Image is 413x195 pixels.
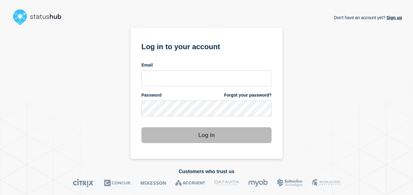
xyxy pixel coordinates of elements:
[277,179,303,187] img: Bottomline logo
[141,127,272,143] button: Log in
[141,62,153,68] span: Email
[104,179,131,187] img: Concur logo
[141,70,272,86] input: email input
[11,169,402,174] h2: Customers who trust us
[248,179,268,187] img: myob logo
[175,179,205,187] img: Accruent logo
[385,15,402,20] a: Sign up
[334,10,402,25] p: Don't have an account yet?
[312,179,340,187] img: MSU logo
[214,179,239,187] img: DataVita logo
[141,92,161,98] span: Password
[224,92,272,98] a: Forgot your password?
[141,101,272,116] input: password input
[141,40,272,52] h1: Log in to your account
[11,7,69,27] img: StatusHub logo
[73,179,95,187] img: Citrix logo
[141,179,166,187] img: McKesson logo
